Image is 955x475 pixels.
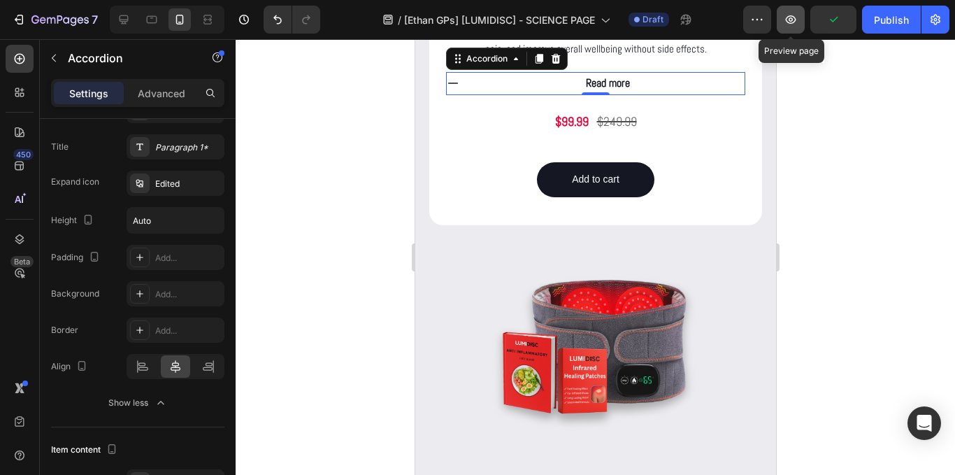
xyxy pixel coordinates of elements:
[51,390,224,416] button: Show less
[155,141,221,154] div: Paragraph 1*
[415,39,776,475] iframe: Design area
[155,178,221,190] div: Edited
[6,6,104,34] button: 7
[108,396,168,410] div: Show less
[155,252,221,264] div: Add...
[51,248,103,267] div: Padding
[51,141,69,153] div: Title
[51,211,96,230] div: Height
[51,441,120,460] div: Item content
[862,6,921,34] button: Publish
[264,6,320,34] div: Undo/Redo
[155,325,221,337] div: Add...
[68,50,187,66] p: Accordion
[13,149,34,160] div: 450
[51,176,99,188] div: Expand icon
[127,208,224,233] input: Auto
[398,13,401,27] span: /
[907,406,941,440] div: Open Intercom Messenger
[51,324,78,336] div: Border
[642,13,663,26] span: Draft
[138,86,185,101] p: Advanced
[92,11,98,28] p: 7
[404,13,595,27] span: [Ethan GPs] [LUMIDISC] - SCIENCE PAGE
[51,357,90,376] div: Align
[69,86,108,101] p: Settings
[10,256,34,267] div: Beta
[51,288,99,300] div: Background
[874,13,909,27] div: Publish
[155,288,221,301] div: Add...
